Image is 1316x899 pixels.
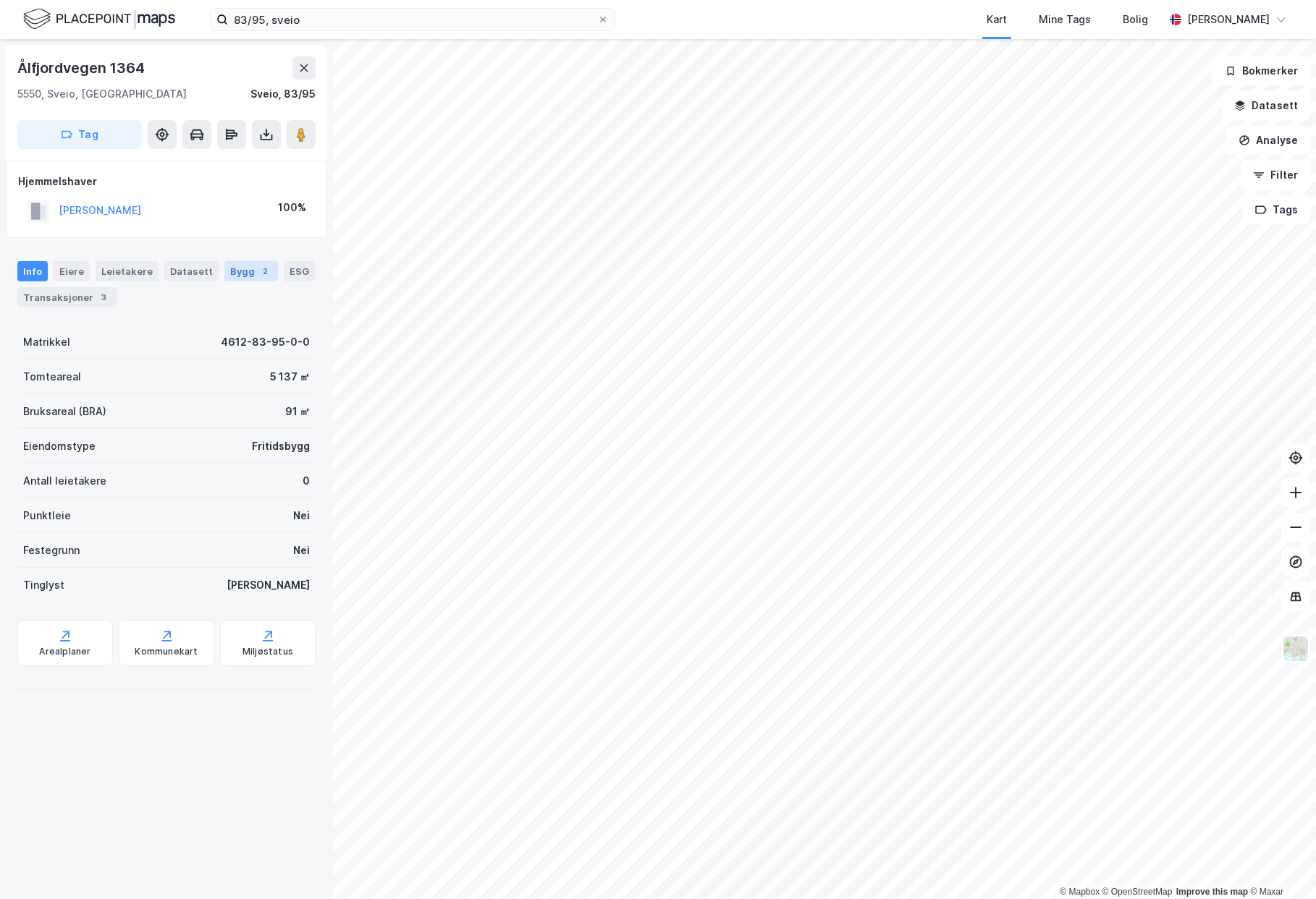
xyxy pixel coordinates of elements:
[1241,161,1310,189] button: Filter
[39,646,90,657] div: Arealplaner
[164,261,219,281] div: Datasett
[23,472,106,490] div: Antall leietakere
[1282,635,1309,662] img: Z
[1212,56,1310,85] button: Bokmerker
[285,403,310,420] div: 91 ㎡
[1243,195,1310,224] button: Tags
[23,542,80,559] div: Festegrunn
[23,403,106,420] div: Bruksareal (BRA)
[17,56,148,80] div: Ålfjordvegen 1364
[293,507,310,524] div: Nei
[250,85,316,103] div: Sveio, 83/95
[224,261,278,281] div: Bygg
[17,85,187,103] div: 5550, Sveio, [GEOGRAPHIC_DATA]
[23,333,70,351] div: Matrikkel
[17,261,48,281] div: Info
[1176,887,1248,897] a: Improve this map
[227,576,310,594] div: [PERSON_NAME]
[54,261,90,281] div: Eiere
[242,646,293,657] div: Miljøstatus
[23,368,81,385] div: Tomteareal
[23,438,96,455] div: Eiendomstype
[270,368,310,385] div: 5 137 ㎡
[278,199,306,216] div: 100%
[252,438,310,455] div: Fritidsbygg
[17,120,142,149] button: Tag
[303,472,310,490] div: 0
[284,261,315,281] div: ESG
[96,290,111,304] div: 3
[96,261,159,281] div: Leietakere
[1039,11,1091,28] div: Mine Tags
[258,264,272,278] div: 2
[1244,830,1316,899] iframe: Chat Widget
[1226,126,1310,155] button: Analyse
[135,646,198,657] div: Kommunekart
[1222,91,1310,120] button: Datasett
[228,9,597,30] input: Søk på adresse, matrikkel, gårdeiere, leietakere eller personer
[1123,11,1148,28] div: Bolig
[293,542,310,559] div: Nei
[17,287,117,307] div: Transaksjoner
[987,11,1007,28] div: Kart
[1060,887,1100,897] a: Mapbox
[18,173,315,190] div: Hjemmelshaver
[23,7,175,32] img: logo.f888ab2527a4732fd821a326f86c7f29.svg
[1187,11,1270,28] div: [PERSON_NAME]
[1244,830,1316,899] div: Kontrollprogram for chat
[23,507,71,524] div: Punktleie
[221,333,310,351] div: 4612-83-95-0-0
[23,576,64,594] div: Tinglyst
[1102,887,1173,897] a: OpenStreetMap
